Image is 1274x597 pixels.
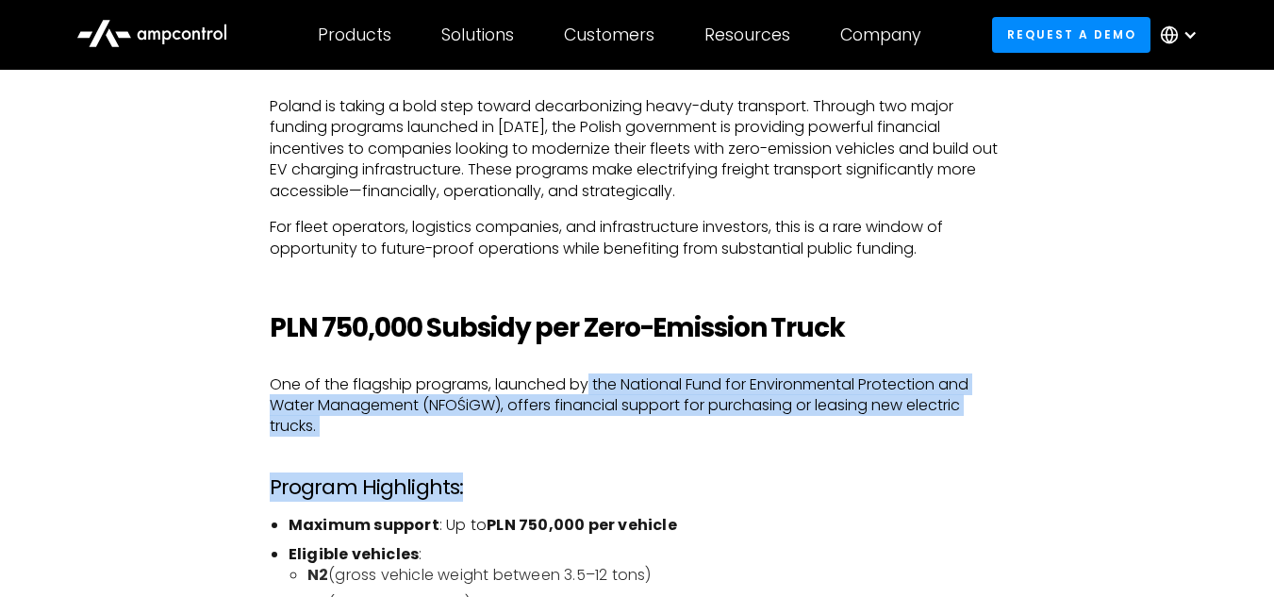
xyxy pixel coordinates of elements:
div: Solutions [441,25,514,45]
strong: PLN 750,000 per vehicle [487,514,677,536]
div: Customers [564,25,654,45]
li: (gross vehicle weight between 3.5–12 tons) [307,565,1004,586]
div: Company [840,25,921,45]
p: Poland is taking a bold step toward decarbonizing heavy-duty transport. Through two major funding... [270,96,1004,202]
h3: Program Highlights: [270,475,1004,500]
p: One of the flagship programs, launched by the National Fund for Environmental Protection and Wate... [270,374,1004,438]
strong: PLN 750,000 Subsidy per Zero-Emission Truck [270,309,845,346]
strong: Eligible vehicles [289,543,419,565]
div: Products [318,25,391,45]
li: : Up to [289,515,1004,536]
div: Resources [704,25,790,45]
strong: Maximum support [289,514,439,536]
strong: N2 [307,564,328,586]
p: For fleet operators, logistics companies, and infrastructure investors, this is a rare window of ... [270,217,1004,259]
a: Request a demo [992,17,1150,52]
